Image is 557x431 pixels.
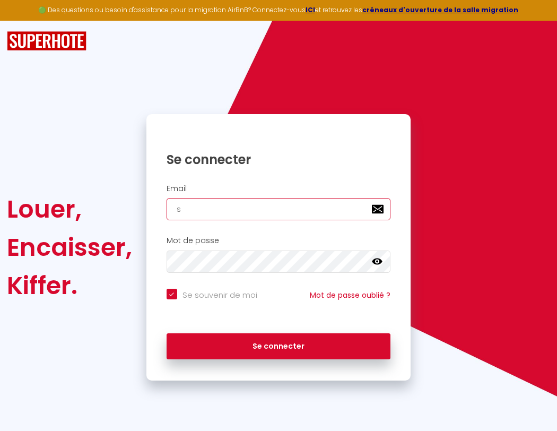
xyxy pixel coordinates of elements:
[362,5,518,14] a: créneaux d'ouverture de la salle migration
[167,151,391,168] h1: Se connecter
[8,4,40,36] button: Ouvrir le widget de chat LiveChat
[7,266,132,305] div: Kiffer.
[310,290,390,300] a: Mot de passe oublié ?
[306,5,315,14] a: ICI
[167,236,391,245] h2: Mot de passe
[7,190,132,228] div: Louer,
[7,31,86,51] img: SuperHote logo
[167,198,391,220] input: Ton Email
[167,333,391,360] button: Se connecter
[167,184,391,193] h2: Email
[7,228,132,266] div: Encaisser,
